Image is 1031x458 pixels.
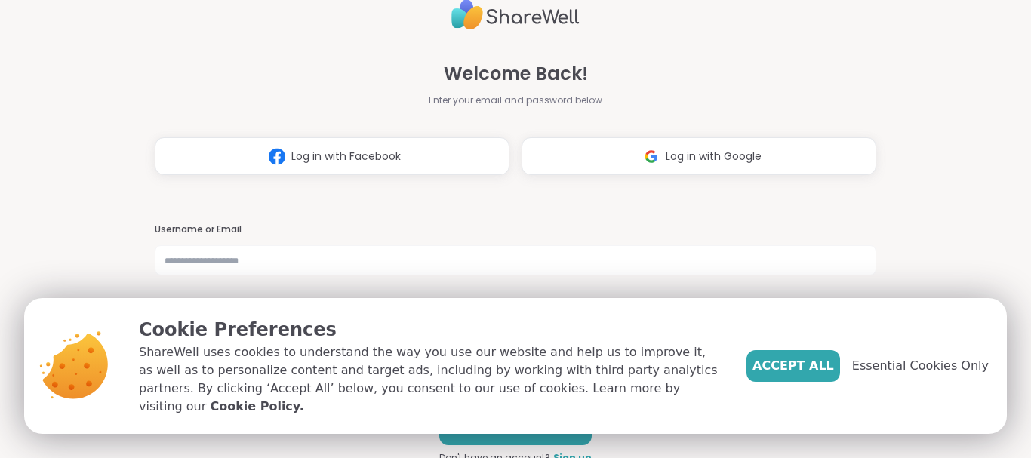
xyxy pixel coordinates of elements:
span: Log in with Google [666,149,762,164]
p: Cookie Preferences [139,316,722,343]
span: Welcome Back! [444,60,588,88]
h3: Username or Email [155,223,876,236]
img: ShareWell Logomark [263,143,291,171]
span: Log in with Facebook [291,149,401,164]
button: Log in with Facebook [155,137,509,175]
a: Cookie Policy. [210,398,303,416]
img: ShareWell Logomark [637,143,666,171]
span: Essential Cookies Only [852,357,989,375]
h3: Password [155,297,876,309]
span: Enter your email and password below [429,94,602,107]
p: ShareWell uses cookies to understand the way you use our website and help us to improve it, as we... [139,343,722,416]
span: Accept All [752,357,834,375]
button: Log in with Google [522,137,876,175]
button: Accept All [746,350,840,382]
